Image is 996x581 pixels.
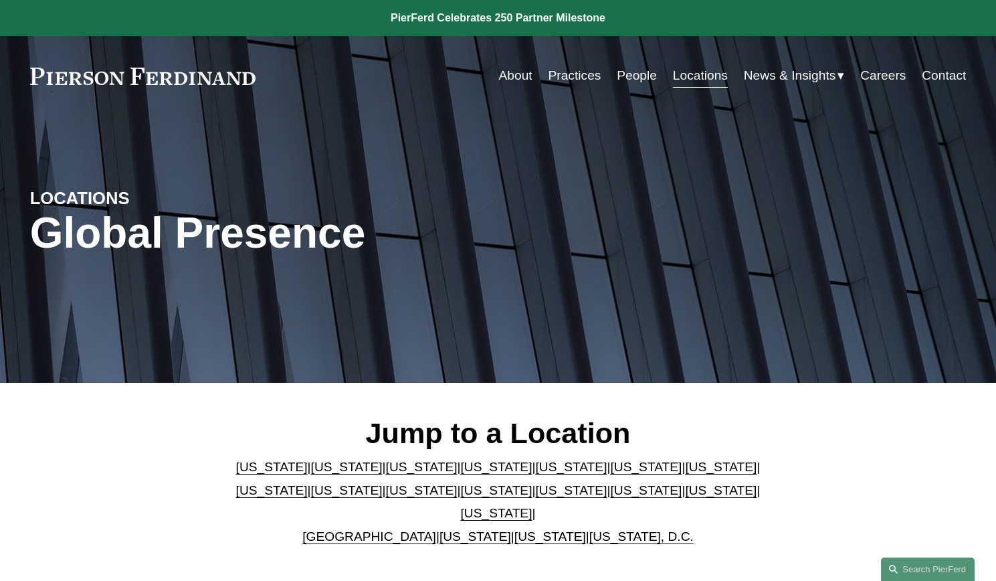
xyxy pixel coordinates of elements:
h1: Global Presence [30,209,654,258]
a: [US_STATE] [685,483,757,497]
a: [US_STATE] [236,460,308,474]
a: [US_STATE] [685,460,757,474]
a: folder dropdown [744,63,845,88]
span: News & Insights [744,64,836,88]
p: | | | | | | | | | | | | | | | | | | [225,456,771,548]
a: [US_STATE] [535,483,607,497]
a: [US_STATE] [610,460,682,474]
a: Careers [860,63,906,88]
a: People [617,63,657,88]
a: Practices [549,63,601,88]
a: Contact [922,63,966,88]
a: [US_STATE] [610,483,682,497]
a: [US_STATE] [461,506,532,520]
a: Locations [673,63,728,88]
a: [US_STATE] [439,529,511,544]
a: [GEOGRAPHIC_DATA] [302,529,436,544]
h2: Jump to a Location [225,416,771,450]
a: [US_STATE], D.C. [589,529,694,544]
a: [US_STATE] [311,483,383,497]
a: [US_STATE] [461,483,532,497]
a: Search this site [881,558,975,581]
a: [US_STATE] [311,460,383,474]
a: [US_STATE] [461,460,532,474]
a: [US_STATE] [514,529,586,544]
a: [US_STATE] [535,460,607,474]
a: [US_STATE] [386,460,458,474]
a: [US_STATE] [386,483,458,497]
a: About [499,63,532,88]
h4: LOCATIONS [30,187,264,209]
a: [US_STATE] [236,483,308,497]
